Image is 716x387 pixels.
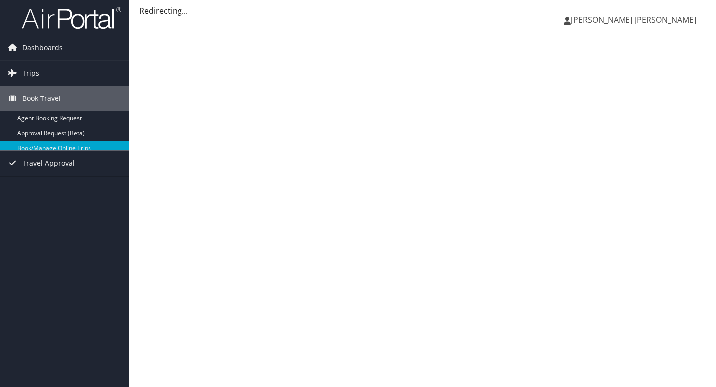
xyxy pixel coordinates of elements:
span: Travel Approval [22,151,75,176]
span: Book Travel [22,86,61,111]
span: Trips [22,61,39,86]
span: Dashboards [22,35,63,60]
a: [PERSON_NAME] [PERSON_NAME] [564,5,706,35]
img: airportal-logo.png [22,6,121,30]
span: [PERSON_NAME] [PERSON_NAME] [571,14,696,25]
div: Redirecting... [139,5,706,17]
